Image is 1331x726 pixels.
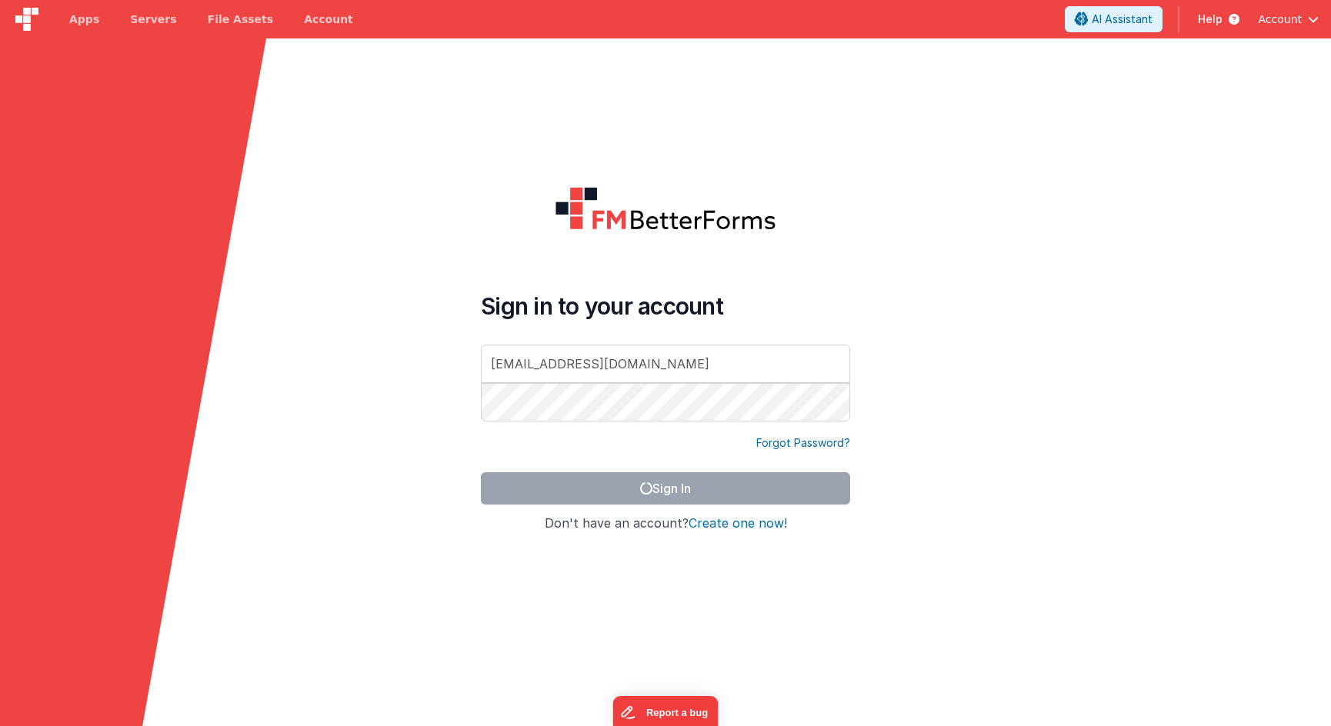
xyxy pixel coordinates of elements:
[208,12,274,27] span: File Assets
[1258,12,1319,27] button: Account
[1092,12,1153,27] span: AI Assistant
[130,12,176,27] span: Servers
[481,345,850,383] input: Email Address
[481,292,850,320] h4: Sign in to your account
[689,517,787,531] button: Create one now!
[481,517,850,531] h4: Don't have an account?
[1258,12,1302,27] span: Account
[1065,6,1163,32] button: AI Assistant
[756,435,850,451] a: Forgot Password?
[481,472,850,505] button: Sign In
[1198,12,1223,27] span: Help
[69,12,99,27] span: Apps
